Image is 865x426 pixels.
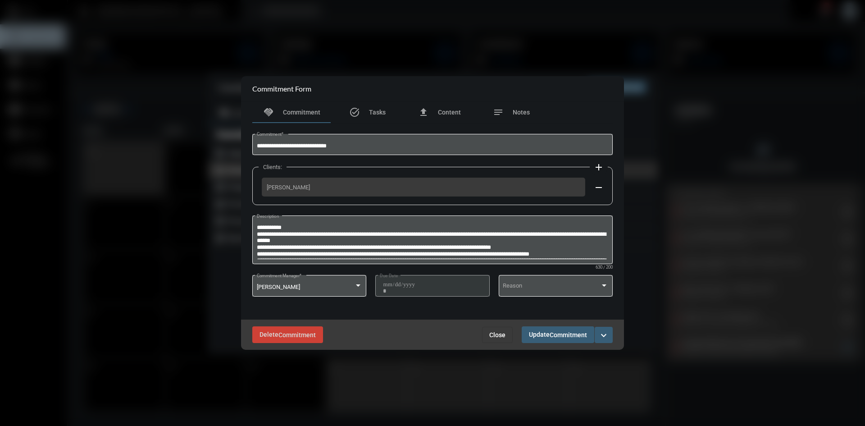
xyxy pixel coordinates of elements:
mat-hint: 630 / 200 [596,265,613,270]
mat-icon: notes [493,107,504,118]
span: Delete [259,331,316,338]
span: Close [489,331,505,339]
span: Commitment [283,109,320,116]
span: Commitment [550,331,587,339]
mat-icon: task_alt [349,107,360,118]
span: Tasks [369,109,386,116]
label: Clients: [259,164,287,170]
button: DeleteCommitment [252,326,323,343]
span: Commitment [278,331,316,339]
mat-icon: remove [593,182,604,193]
button: UpdateCommitment [522,326,594,343]
mat-icon: expand_more [598,330,609,341]
span: Update [529,331,587,338]
span: Content [438,109,461,116]
button: Close [482,327,513,343]
h2: Commitment Form [252,84,311,93]
span: [PERSON_NAME] [257,284,300,290]
span: Notes [513,109,530,116]
mat-icon: file_upload [418,107,429,118]
mat-icon: handshake [263,107,274,118]
mat-icon: add [593,162,604,173]
span: [PERSON_NAME] [267,184,580,191]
